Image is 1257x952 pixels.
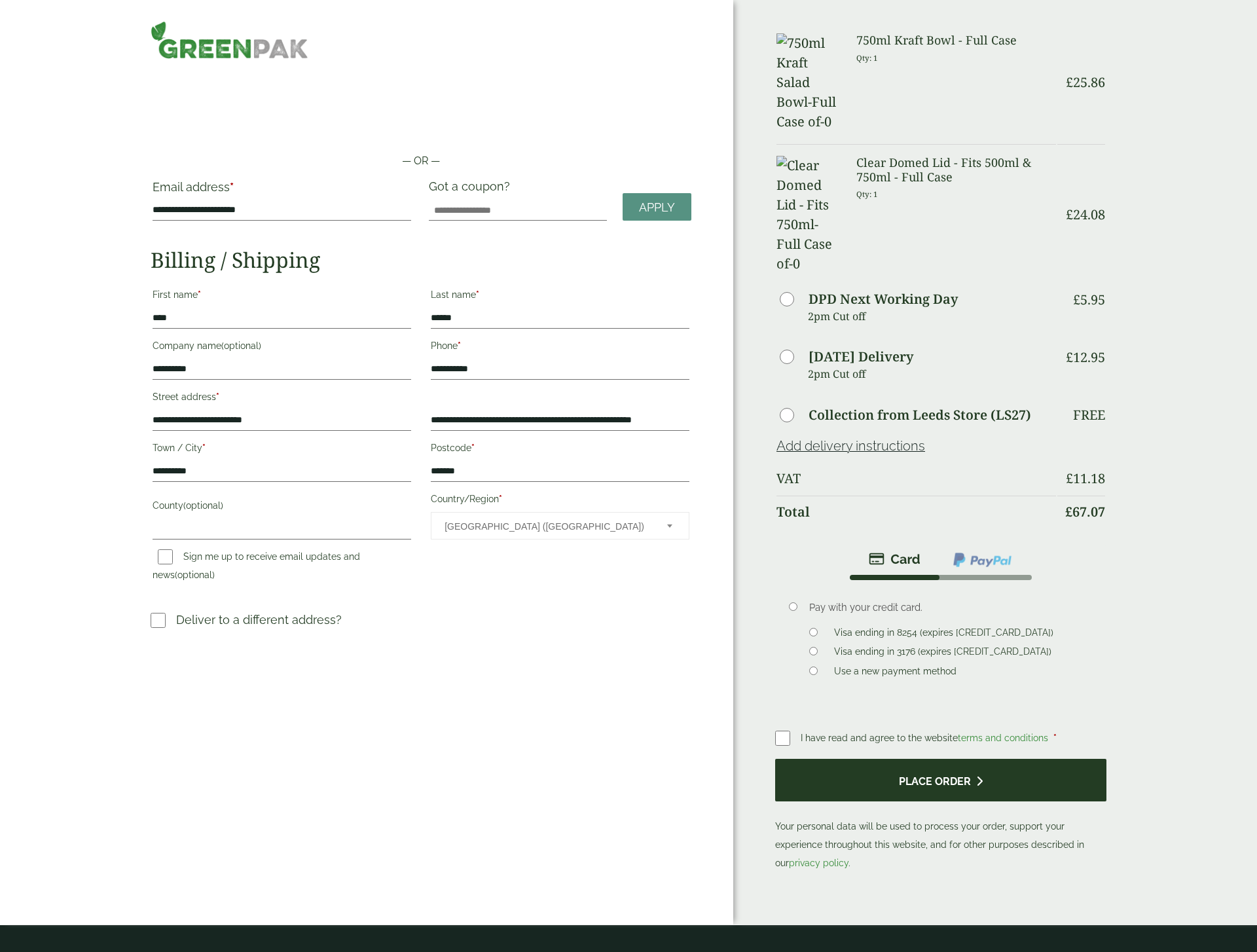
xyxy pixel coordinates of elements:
p: Pay with your credit card. [809,600,1086,615]
span: £ [1073,291,1080,308]
h3: 750ml Kraft Bowl - Full Case [856,33,1056,48]
span: I have read and agree to the website [801,733,1051,743]
span: £ [1066,73,1073,91]
button: Place order [775,759,1106,801]
h3: Clear Domed Lid - Fits 500ml & 750ml - Full Case [856,156,1056,184]
span: Country/Region [431,512,689,540]
bdi: 5.95 [1073,291,1105,308]
h2: Billing / Shipping [151,247,691,272]
label: DPD Next Working Day [809,293,958,306]
span: United Kingdom (UK) [445,513,649,540]
bdi: 11.18 [1066,469,1105,487]
input: Sign me up to receive email updates and news(optional) [158,549,173,564]
label: Sign me up to receive email updates and news [153,551,360,584]
abbr: required [230,180,234,194]
span: £ [1066,206,1073,223]
abbr: required [198,289,201,300]
a: Apply [623,193,691,221]
th: VAT [776,463,1056,494]
label: Email address [153,181,411,200]
abbr: required [471,443,475,453]
abbr: required [458,340,461,351]
label: Company name [153,337,411,359]
label: [DATE] Delivery [809,350,913,363]
iframe: Secure payment button frame [151,111,691,137]
p: Deliver to a different address? [176,611,342,629]
bdi: 25.86 [1066,73,1105,91]
label: Got a coupon? [429,179,515,200]
bdi: 24.08 [1066,206,1105,223]
label: Visa ending in 8254 (expires [CREDIT_CARD_DATA]) [829,627,1059,642]
span: £ [1066,348,1073,366]
small: Qty: 1 [856,189,878,199]
img: ppcp-gateway.png [952,551,1013,568]
label: Postcode [431,439,689,461]
label: Country/Region [431,490,689,512]
label: Last name [431,285,689,308]
label: Visa ending in 3176 (expires [CREDIT_CARD_DATA]) [829,646,1057,661]
abbr: required [476,289,479,300]
img: 750ml Kraft Salad Bowl-Full Case of-0 [776,33,841,132]
p: 2pm Cut off [808,364,1056,384]
abbr: required [202,443,206,453]
abbr: required [499,494,502,504]
label: Town / City [153,439,411,461]
bdi: 12.95 [1066,348,1105,366]
label: First name [153,285,411,308]
span: (optional) [221,340,261,351]
bdi: 67.07 [1065,503,1105,521]
abbr: required [1053,733,1057,743]
th: Total [776,496,1056,528]
a: privacy policy [789,858,848,868]
span: Apply [639,200,675,215]
label: Use a new payment method [829,666,962,680]
p: — OR — [151,153,691,169]
span: £ [1066,469,1073,487]
abbr: required [216,392,219,402]
span: (optional) [183,500,223,511]
label: Collection from Leeds Store (LS27) [809,409,1031,422]
small: Qty: 1 [856,53,878,63]
label: Street address [153,388,411,410]
span: (optional) [175,570,215,580]
label: Phone [431,337,689,359]
img: GreenPak Supplies [151,21,308,59]
p: Your personal data will be used to process your order, support your experience throughout this we... [775,759,1106,872]
img: Clear Domed Lid - Fits 750ml-Full Case of-0 [776,156,841,274]
p: 2pm Cut off [808,306,1056,326]
a: Add delivery instructions [776,438,925,454]
a: terms and conditions [958,733,1048,743]
label: County [153,496,411,519]
img: stripe.png [869,551,920,567]
p: Free [1073,407,1105,423]
span: £ [1065,503,1072,521]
